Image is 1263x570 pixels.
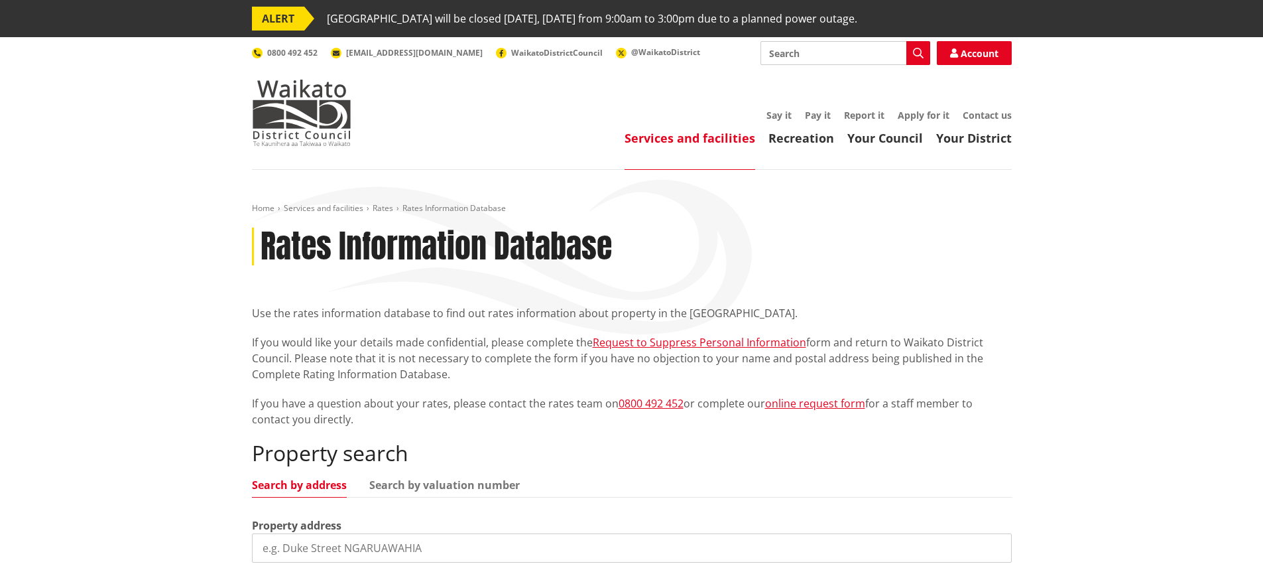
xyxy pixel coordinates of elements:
a: Rates [373,202,393,214]
h1: Rates Information Database [261,228,612,266]
a: online request form [765,396,865,411]
a: Apply for it [898,109,949,121]
a: [EMAIL_ADDRESS][DOMAIN_NAME] [331,47,483,58]
label: Property address [252,518,341,534]
a: Report it [844,109,884,121]
a: Search by valuation number [369,480,520,490]
input: Search input [760,41,930,65]
span: WaikatoDistrictCouncil [511,47,603,58]
a: Services and facilities [284,202,363,214]
a: Your District [936,130,1012,146]
a: 0800 492 452 [252,47,318,58]
a: 0800 492 452 [619,396,684,411]
a: @WaikatoDistrict [616,46,700,58]
a: Search by address [252,480,347,490]
a: Recreation [768,130,834,146]
p: If you have a question about your rates, please contact the rates team on or complete our for a s... [252,395,1012,427]
a: Home [252,202,274,214]
span: [GEOGRAPHIC_DATA] will be closed [DATE], [DATE] from 9:00am to 3:00pm due to a planned power outage. [327,7,857,31]
a: Request to Suppress Personal Information [593,335,806,350]
a: WaikatoDistrictCouncil [496,47,603,58]
a: Say it [766,109,792,121]
span: @WaikatoDistrict [631,46,700,58]
a: Pay it [805,109,831,121]
p: Use the rates information database to find out rates information about property in the [GEOGRAPHI... [252,305,1012,321]
span: [EMAIL_ADDRESS][DOMAIN_NAME] [346,47,483,58]
img: Waikato District Council - Te Kaunihera aa Takiwaa o Waikato [252,80,351,146]
p: If you would like your details made confidential, please complete the form and return to Waikato ... [252,334,1012,382]
input: e.g. Duke Street NGARUAWAHIA [252,534,1012,563]
a: Account [937,41,1012,65]
span: 0800 492 452 [267,47,318,58]
nav: breadcrumb [252,203,1012,214]
a: Your Council [847,130,923,146]
span: ALERT [252,7,304,31]
a: Contact us [963,109,1012,121]
span: Rates Information Database [402,202,506,214]
h2: Property search [252,441,1012,466]
a: Services and facilities [625,130,755,146]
